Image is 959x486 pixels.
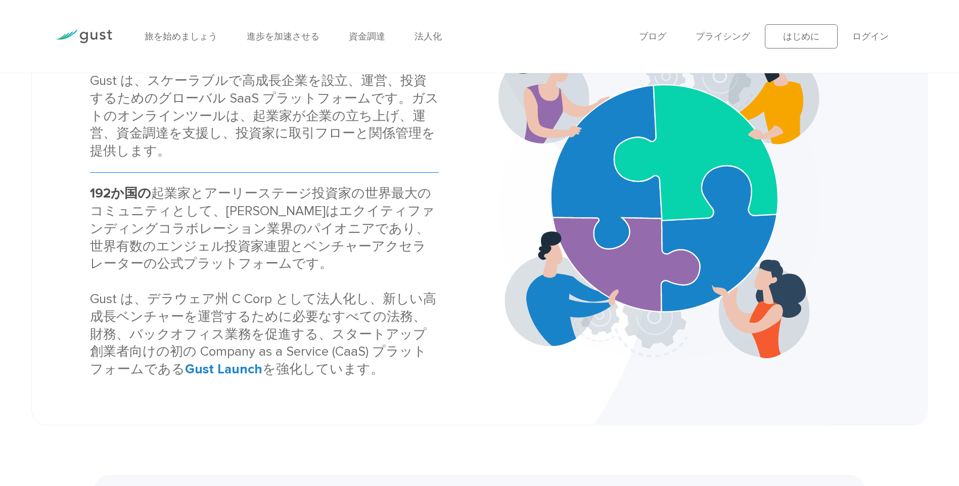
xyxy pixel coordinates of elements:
[145,31,217,42] a: 旅を始めましょう
[852,31,889,42] a: ログイン
[90,72,439,160] div: Gust は、スケーラブルで高成長企業を設立、運営、投資するためのグローバル SaaS プラットフォームです。ガストのオンラインツールは、起業家が企業の立ち上げ、運営、資金調達を支援し、投資家に...
[696,31,750,42] a: プライシング
[765,24,838,48] a: はじめに
[90,185,151,201] strong: 192か国の
[415,31,442,42] a: 法人化
[185,361,262,377] a: Gust Launch
[56,30,112,43] img: 突風ロゴ
[349,31,385,42] a: 資金調達
[90,185,439,378] div: 起業家とアーリーステージ投資家の世界最大のコミュニティとして、[PERSON_NAME]はエクイティファンディングコラボレーション業界のパイオニアであり、世界有数のエンジェル投資家連盟とベンチャ...
[247,31,319,42] a: 進歩を加速させる
[639,31,666,42] a: ブログ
